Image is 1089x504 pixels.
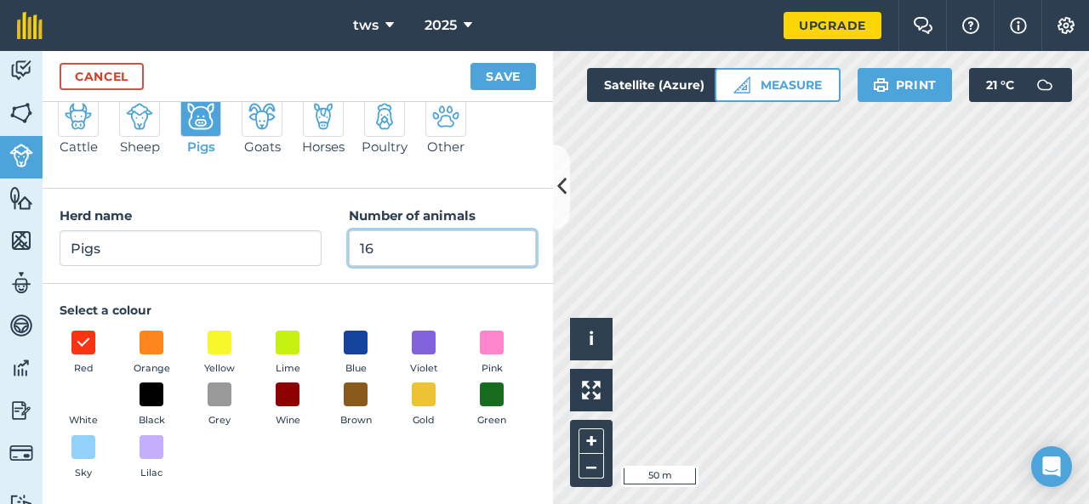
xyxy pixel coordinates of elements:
span: Poultry [362,137,408,157]
img: svg+xml;base64,PD94bWwgdmVyc2lvbj0iMS4wIiBlbmNvZGluZz0idXRmLTgiPz4KPCEtLSBHZW5lcmF0b3I6IEFkb2JlIE... [9,313,33,338]
span: Red [74,361,94,377]
span: Grey [208,413,231,428]
button: + [579,428,604,454]
span: Black [139,413,165,428]
span: Horses [302,137,345,157]
button: i [570,318,613,360]
img: svg+xml;base64,PHN2ZyB4bWxucz0iaHR0cDovL3d3dy53My5vcmcvMjAwMC9zdmciIHdpZHRoPSI1NiIgaGVpZ2h0PSI2MC... [9,185,33,211]
span: Yellow [204,361,235,377]
img: svg+xml;base64,PD94bWwgdmVyc2lvbj0iMS4wIiBlbmNvZGluZz0idXRmLTgiPz4KPCEtLSBHZW5lcmF0b3I6IEFkb2JlIE... [9,355,33,381]
img: svg+xml;base64,PD94bWwgdmVyc2lvbj0iMS4wIiBlbmNvZGluZz0idXRmLTgiPz4KPCEtLSBHZW5lcmF0b3I6IEFkb2JlIE... [371,103,398,130]
button: Pink [468,331,516,377]
button: Save [470,63,536,90]
span: Cattle [60,137,98,157]
img: Two speech bubbles overlapping with the left bubble in the forefront [913,17,933,34]
span: Blue [345,361,367,377]
img: svg+xml;base64,PD94bWwgdmVyc2lvbj0iMS4wIiBlbmNvZGluZz0idXRmLTgiPz4KPCEtLSBHZW5lcmF0b3I6IEFkb2JlIE... [9,144,33,167]
span: tws [353,15,379,36]
img: A question mark icon [961,17,981,34]
span: Orange [134,361,170,377]
img: svg+xml;base64,PHN2ZyB4bWxucz0iaHR0cDovL3d3dy53My5vcmcvMjAwMC9zdmciIHdpZHRoPSI1NiIgaGVpZ2h0PSI2MC... [9,228,33,253]
img: svg+xml;base64,PD94bWwgdmVyc2lvbj0iMS4wIiBlbmNvZGluZz0idXRmLTgiPz4KPCEtLSBHZW5lcmF0b3I6IEFkb2JlIE... [432,103,459,130]
a: Cancel [60,63,144,90]
span: Gold [413,413,435,428]
img: svg+xml;base64,PD94bWwgdmVyc2lvbj0iMS4wIiBlbmNvZGluZz0idXRmLTgiPz4KPCEtLSBHZW5lcmF0b3I6IEFkb2JlIE... [9,270,33,296]
span: Violet [410,361,438,377]
button: Red [60,331,107,377]
img: svg+xml;base64,PD94bWwgdmVyc2lvbj0iMS4wIiBlbmNvZGluZz0idXRmLTgiPz4KPCEtLSBHZW5lcmF0b3I6IEFkb2JlIE... [1028,68,1062,102]
span: Wine [276,413,300,428]
img: Ruler icon [733,76,750,93]
img: A cog icon [1056,17,1076,34]
img: svg+xml;base64,PHN2ZyB4bWxucz0iaHR0cDovL3d3dy53My5vcmcvMjAwMC9zdmciIHdpZHRoPSI1NiIgaGVpZ2h0PSI2MC... [9,100,33,126]
button: Violet [400,331,448,377]
img: svg+xml;base64,PD94bWwgdmVyc2lvbj0iMS4wIiBlbmNvZGluZz0idXRmLTgiPz4KPCEtLSBHZW5lcmF0b3I6IEFkb2JlIE... [248,103,276,130]
img: svg+xml;base64,PD94bWwgdmVyc2lvbj0iMS4wIiBlbmNvZGluZz0idXRmLTgiPz4KPCEtLSBHZW5lcmF0b3I6IEFkb2JlIE... [310,103,337,130]
button: Green [468,382,516,428]
button: Gold [400,382,448,428]
button: Measure [715,68,841,102]
button: Brown [332,382,379,428]
img: svg+xml;base64,PD94bWwgdmVyc2lvbj0iMS4wIiBlbmNvZGluZz0idXRmLTgiPz4KPCEtLSBHZW5lcmF0b3I6IEFkb2JlIE... [187,103,214,130]
span: Sheep [120,137,160,157]
span: Pink [482,361,503,377]
div: Open Intercom Messenger [1031,446,1072,487]
img: svg+xml;base64,PD94bWwgdmVyc2lvbj0iMS4wIiBlbmNvZGluZz0idXRmLTgiPz4KPCEtLSBHZW5lcmF0b3I6IEFkb2JlIE... [9,398,33,423]
span: i [589,328,594,349]
img: svg+xml;base64,PHN2ZyB4bWxucz0iaHR0cDovL3d3dy53My5vcmcvMjAwMC9zdmciIHdpZHRoPSIxOCIgaGVpZ2h0PSIyNC... [76,332,91,353]
button: Wine [264,382,311,428]
img: Four arrows, one pointing top left, one top right, one bottom right and the last bottom left [582,381,601,399]
button: Black [128,382,175,428]
img: svg+xml;base64,PHN2ZyB4bWxucz0iaHR0cDovL3d3dy53My5vcmcvMjAwMC9zdmciIHdpZHRoPSIxNyIgaGVpZ2h0PSIxNy... [1010,15,1027,36]
span: Green [477,413,506,428]
strong: Herd name [60,207,132,224]
button: Blue [332,331,379,377]
span: Goats [244,137,281,157]
button: White [60,382,107,428]
button: 21 °C [969,68,1072,102]
span: Other [427,137,465,157]
button: Print [858,68,953,102]
button: Orange [128,331,175,377]
img: svg+xml;base64,PD94bWwgdmVyc2lvbj0iMS4wIiBlbmNvZGluZz0idXRmLTgiPz4KPCEtLSBHZW5lcmF0b3I6IEFkb2JlIE... [9,441,33,465]
span: 2025 [425,15,457,36]
span: 21 ° C [986,68,1014,102]
span: Pigs [187,137,215,157]
img: svg+xml;base64,PD94bWwgdmVyc2lvbj0iMS4wIiBlbmNvZGluZz0idXRmLTgiPz4KPCEtLSBHZW5lcmF0b3I6IEFkb2JlIE... [9,58,33,83]
span: Sky [75,466,92,481]
img: fieldmargin Logo [17,12,43,39]
img: svg+xml;base64,PHN2ZyB4bWxucz0iaHR0cDovL3d3dy53My5vcmcvMjAwMC9zdmciIHdpZHRoPSIxOSIgaGVpZ2h0PSIyNC... [873,75,889,95]
span: Lime [276,361,300,377]
a: Upgrade [784,12,881,39]
button: Grey [196,382,243,428]
span: Lilac [140,466,162,481]
strong: Number of animals [349,207,476,224]
button: Sky [60,435,107,481]
img: svg+xml;base64,PD94bWwgdmVyc2lvbj0iMS4wIiBlbmNvZGluZz0idXRmLTgiPz4KPCEtLSBHZW5lcmF0b3I6IEFkb2JlIE... [126,103,153,130]
button: – [579,454,604,479]
button: Lilac [128,435,175,481]
strong: Select a colour [60,303,151,318]
span: White [69,413,98,428]
button: Satellite (Azure) [587,68,750,102]
button: Lime [264,331,311,377]
img: svg+xml;base64,PD94bWwgdmVyc2lvbj0iMS4wIiBlbmNvZGluZz0idXRmLTgiPz4KPCEtLSBHZW5lcmF0b3I6IEFkb2JlIE... [65,103,92,130]
button: Yellow [196,331,243,377]
span: Brown [340,413,372,428]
